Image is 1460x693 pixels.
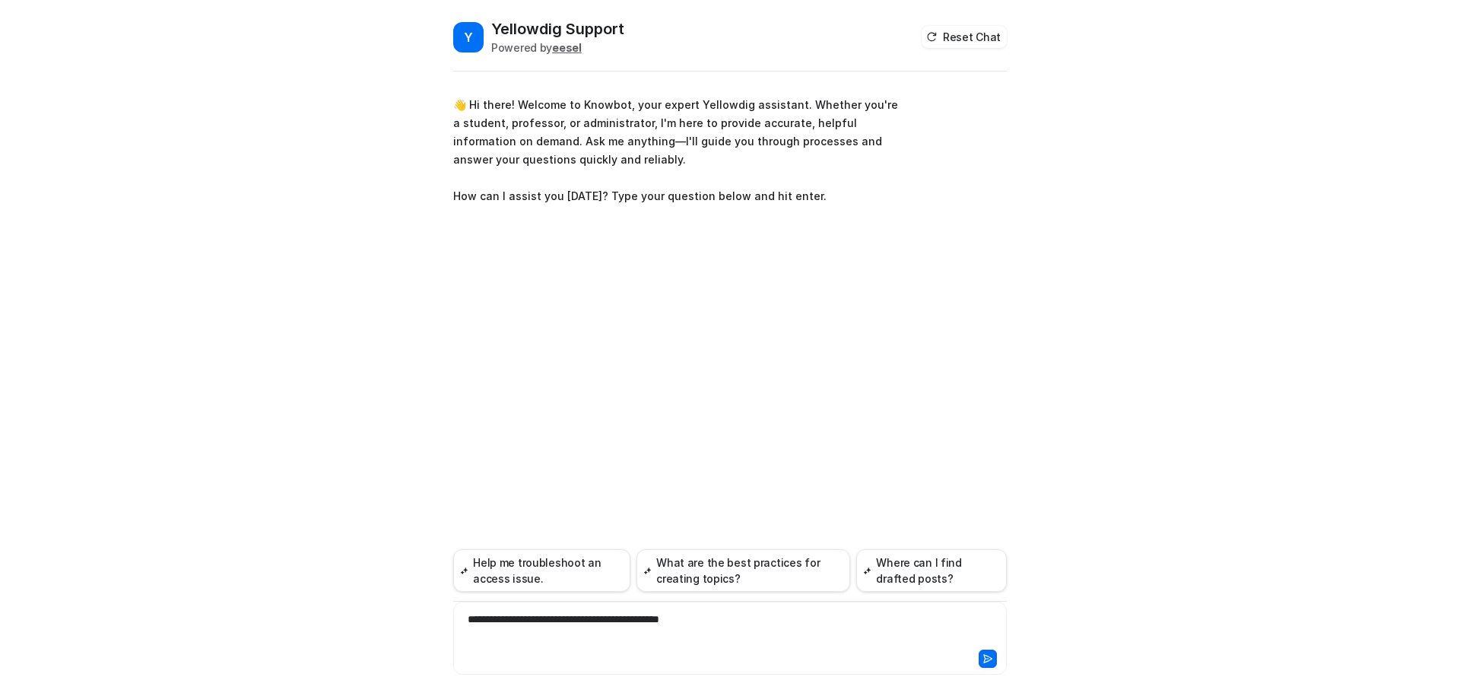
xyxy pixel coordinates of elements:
span: Y [453,22,484,52]
button: Where can I find drafted posts? [856,549,1007,592]
p: 👋 Hi there! Welcome to Knowbot, your expert Yellowdig assistant. Whether you're a student, profes... [453,96,898,205]
h2: Yellowdig Support [491,18,624,40]
b: eesel [552,41,582,54]
button: Help me troubleshoot an access issue. [453,549,630,592]
button: Reset Chat [922,26,1007,48]
div: Powered by [491,40,624,56]
button: What are the best practices for creating topics? [636,549,850,592]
